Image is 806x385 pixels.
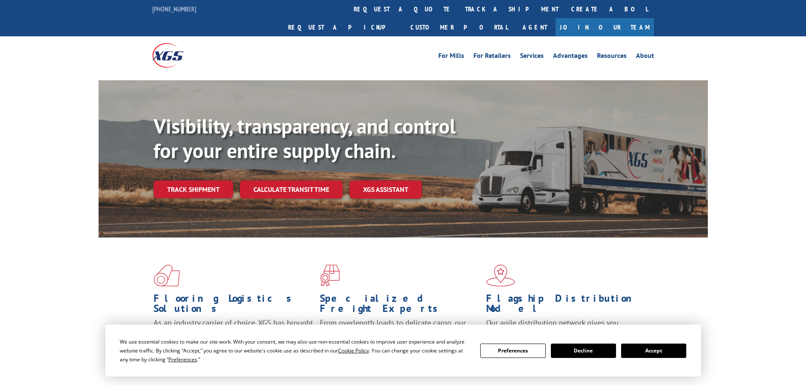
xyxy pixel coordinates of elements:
[486,265,515,287] img: xgs-icon-flagship-distribution-model-red
[152,5,196,13] a: [PHONE_NUMBER]
[168,356,197,363] span: Preferences
[514,18,556,36] a: Agent
[551,344,616,358] button: Decline
[520,52,544,62] a: Services
[486,293,646,318] h1: Flagship Distribution Model
[154,318,313,348] span: As an industry carrier of choice, XGS has brought innovation and dedication to flooring logistics...
[154,180,233,198] a: Track shipment
[105,325,701,377] div: Cookie Consent Prompt
[480,344,545,358] button: Preferences
[154,265,180,287] img: xgs-icon-total-supply-chain-intelligence-red
[473,52,511,62] a: For Retailers
[240,180,343,199] a: Calculate transit time
[349,180,422,199] a: XGS ASSISTANT
[120,337,470,364] div: We use essential cookies to make our site work. With your consent, we may also use non-essential ...
[154,113,456,164] b: Visibility, transparency, and control for your entire supply chain.
[154,293,314,318] h1: Flooring Logistics Solutions
[636,52,654,62] a: About
[320,318,480,355] p: From overlength loads to delicate cargo, our experienced staff knows the best way to move your fr...
[621,344,686,358] button: Accept
[320,265,340,287] img: xgs-icon-focused-on-flooring-red
[320,293,480,318] h1: Specialized Freight Experts
[486,318,642,338] span: Our agile distribution network gives you nationwide inventory management on demand.
[338,347,369,354] span: Cookie Policy
[282,18,404,36] a: Request a pickup
[597,52,627,62] a: Resources
[438,52,464,62] a: For Mills
[556,18,654,36] a: Join Our Team
[404,18,514,36] a: Customer Portal
[553,52,588,62] a: Advantages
